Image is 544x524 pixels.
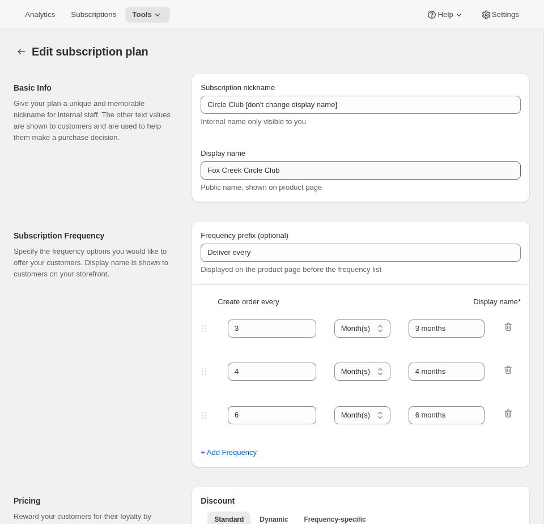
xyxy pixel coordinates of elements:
[25,10,55,19] span: Analytics
[201,96,521,114] input: Subscribe & Save
[71,10,116,19] span: Subscriptions
[409,363,485,381] input: 1 month
[201,244,521,262] input: Deliver every
[492,10,519,19] span: Settings
[64,7,123,23] button: Subscriptions
[14,82,173,93] h2: Basic Info
[14,246,173,280] p: Specify the frequency options you would like to offer your customers. Display name is shown to cu...
[409,319,485,338] input: 1 month
[304,515,365,524] span: Frequency-specific
[409,406,485,424] input: 1 month
[201,161,521,180] input: Subscribe & Save
[14,98,173,143] p: Give your plan a unique and memorable nickname for internal staff. The other text values are show...
[14,230,173,241] h2: Subscription Frequency
[32,45,148,58] span: Edit subscription plan
[201,265,381,274] span: Displayed on the product page before the frequency list
[473,296,521,308] span: Display name *
[14,495,173,506] h2: Pricing
[201,495,521,506] h2: Discount
[437,10,453,19] span: Help
[201,231,288,240] span: Frequency prefix (optional)
[125,7,170,23] button: Tools
[201,183,322,191] span: Public name, shown on product page
[419,7,471,23] button: Help
[218,296,279,308] span: Create order every
[194,444,263,462] button: + Add Frequency
[260,515,288,524] span: Dynamic
[201,149,245,157] span: Display name
[18,7,62,23] button: Analytics
[132,10,152,19] span: Tools
[201,447,257,458] span: + Add Frequency
[474,7,526,23] button: Settings
[201,83,275,92] span: Subscription nickname
[214,515,244,524] span: Standard
[14,44,29,59] button: Subscription plans
[201,117,306,126] span: Internal name only visible to you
